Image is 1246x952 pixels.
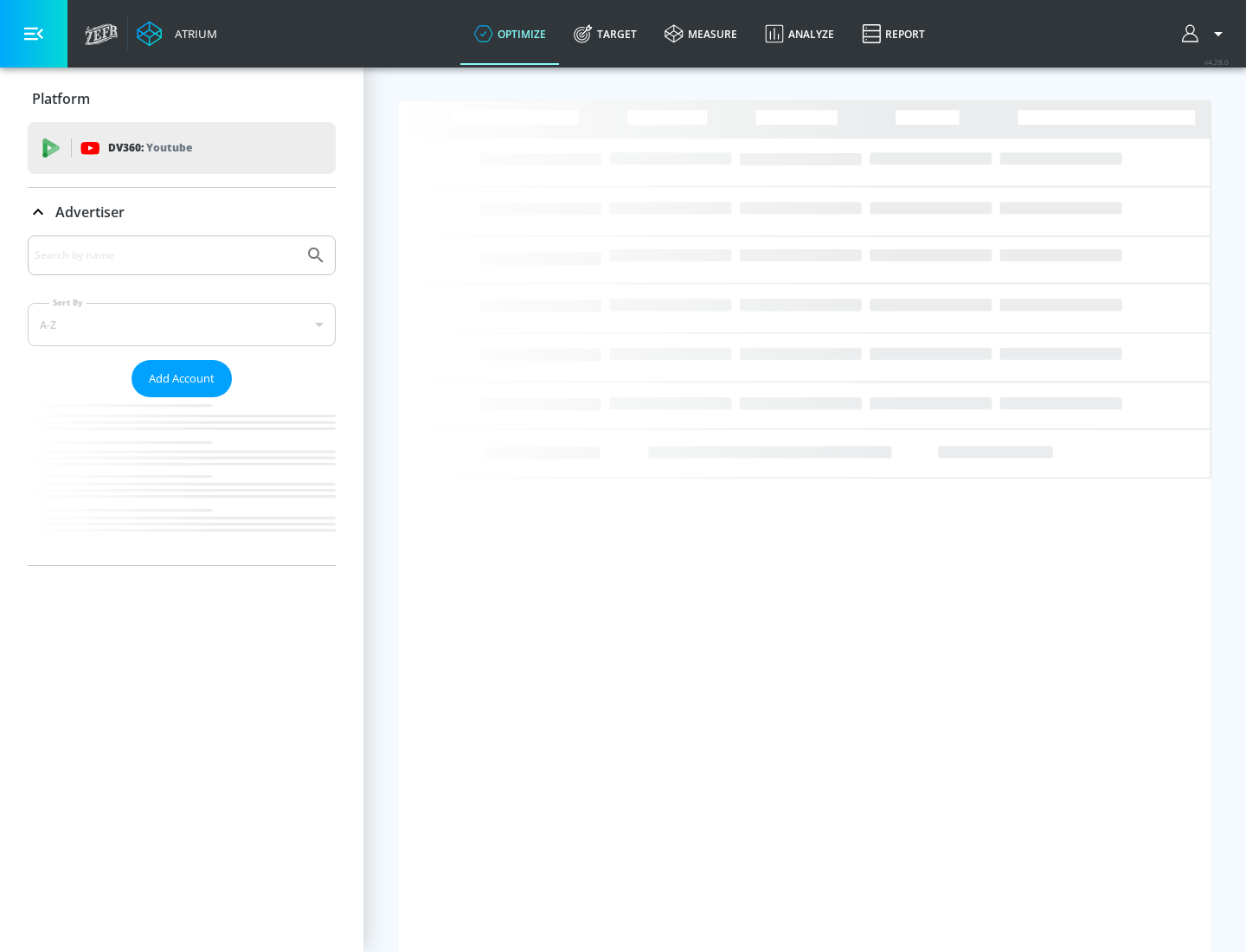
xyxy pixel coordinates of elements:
[560,3,651,65] a: Target
[28,74,336,123] div: Platform
[35,244,297,267] input: Search by name
[651,3,751,65] a: measure
[108,138,192,158] p: DV360:
[28,122,336,174] div: DV360: Youtube
[28,303,336,346] div: A-Z
[460,3,560,65] a: optimize
[28,188,336,236] div: Advertiser
[28,235,336,565] div: Advertiser
[32,89,90,108] p: Platform
[132,360,232,397] button: Add Account
[28,397,336,565] nav: list of Advertiser
[55,203,125,222] p: Advertiser
[848,3,939,65] a: Report
[146,138,192,157] p: Youtube
[49,297,87,308] label: Sort By
[1204,57,1229,67] span: v 4.28.0
[168,26,217,42] div: Atrium
[751,3,848,65] a: Analyze
[149,369,215,389] span: Add Account
[137,21,217,47] a: Atrium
